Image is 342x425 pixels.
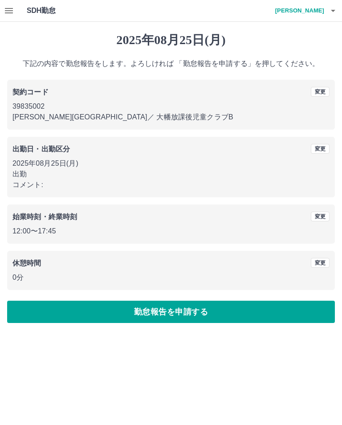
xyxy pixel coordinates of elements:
b: 契約コード [12,88,49,96]
b: 休憩時間 [12,259,41,267]
p: 12:00 〜 17:45 [12,226,330,237]
b: 始業時刻・終業時刻 [12,213,77,221]
h1: 2025年08月25日(月) [7,33,335,48]
p: 下記の内容で勤怠報告をします。よろしければ 「勤怠報告を申請する」を押してください。 [7,58,335,69]
p: 39835002 [12,101,330,112]
p: 2025年08月25日(月) [12,158,330,169]
p: [PERSON_NAME][GEOGRAPHIC_DATA] ／ 大幡放課後児童クラブB [12,112,330,123]
p: コメント: [12,180,330,190]
button: 変更 [311,144,330,154]
button: 変更 [311,87,330,97]
button: 勤怠報告を申請する [7,301,335,323]
p: 0分 [12,272,330,283]
button: 変更 [311,212,330,221]
b: 出勤日・出勤区分 [12,145,70,153]
p: 出勤 [12,169,330,180]
button: 変更 [311,258,330,268]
